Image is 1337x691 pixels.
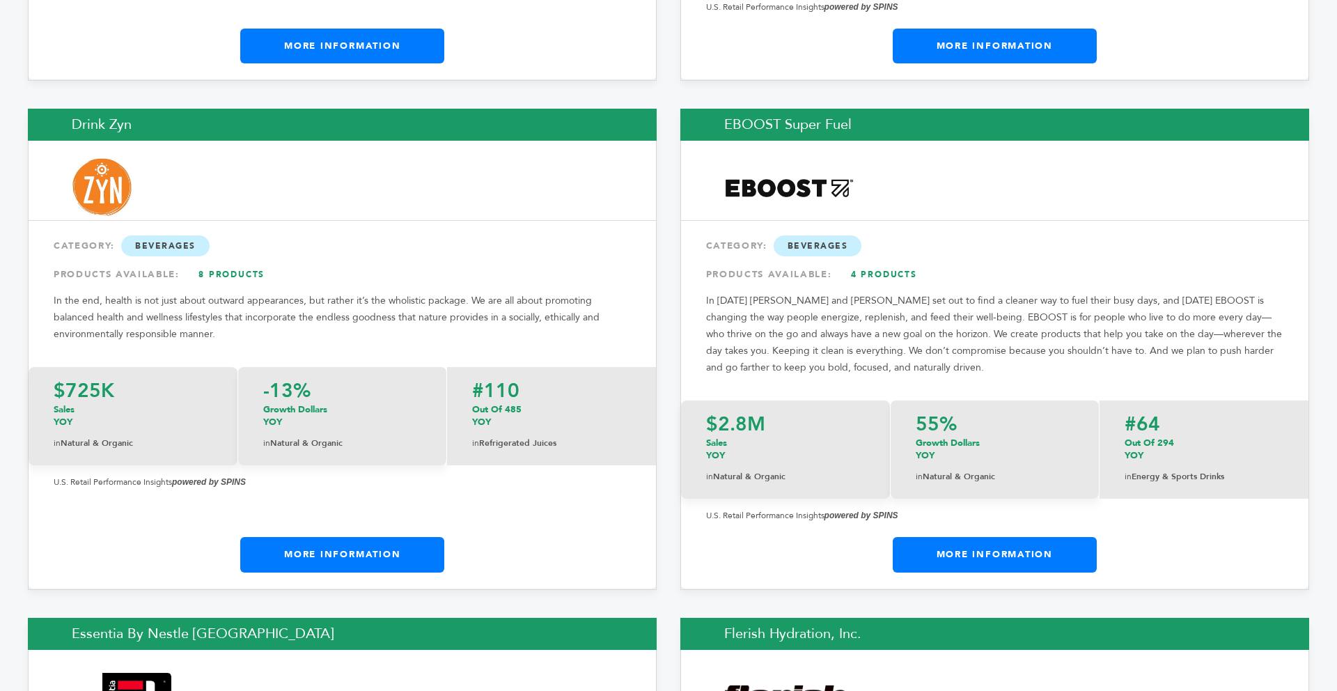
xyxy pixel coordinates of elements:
span: YOY [706,449,725,462]
p: In [DATE] [PERSON_NAME] and [PERSON_NAME] set out to find a cleaner way to fuel their busy days, ... [706,293,1283,376]
a: More Information [893,29,1097,63]
p: Growth Dollars [263,403,421,428]
p: $725K [54,381,212,401]
span: in [472,437,479,449]
a: 8 Products [183,262,281,287]
p: Natural & Organic [263,435,421,451]
p: $2.8M [706,414,865,434]
span: YOY [916,449,935,462]
div: CATEGORY: [54,233,631,258]
p: Natural & Organic [54,435,212,451]
span: YOY [54,416,72,428]
p: U.S. Retail Performance Insights [706,507,1283,524]
span: YOY [1125,449,1143,462]
p: -13% [263,381,421,401]
p: U.S. Retail Performance Insights [54,474,631,490]
span: in [263,437,270,449]
p: Growth Dollars [916,437,1074,462]
strong: powered by SPINS [824,511,898,520]
p: Natural & Organic [706,469,865,485]
p: Energy & Sports Drinks [1125,469,1283,485]
p: In the end, health is not just about outward appearances, but rather it’s the wholistic package. ... [54,293,631,343]
a: More Information [240,537,444,572]
span: YOY [263,416,282,428]
a: More Information [893,537,1097,572]
h2: Essentia by Nestle [GEOGRAPHIC_DATA] [28,618,657,650]
span: in [1125,471,1132,482]
p: Sales [54,403,212,428]
span: Beverages [774,235,862,256]
p: Refrigerated Juices [472,435,631,451]
p: #110 [472,381,631,401]
p: Natural & Organic [916,469,1074,485]
span: in [54,437,61,449]
p: #64 [1125,414,1283,434]
h2: EBOOST Super Fuel [680,109,1309,141]
p: Sales [706,437,865,462]
div: PRODUCTS AVAILABLE: [706,262,1283,287]
div: CATEGORY: [706,233,1283,258]
p: Out of 485 [472,403,631,428]
a: More Information [240,29,444,63]
strong: powered by SPINS [824,2,898,12]
h2: Drink Zyn [28,109,657,141]
img: Drink Zyn [72,158,132,217]
h2: Flerish Hydration, Inc. [680,618,1309,650]
span: YOY [472,416,491,428]
p: Out of 294 [1125,437,1283,462]
strong: powered by SPINS [172,477,246,487]
div: PRODUCTS AVAILABLE: [54,262,631,287]
span: Beverages [121,235,210,256]
span: in [706,471,713,482]
span: in [916,471,923,482]
img: EBOOST Super Fuel [725,164,854,212]
p: 55% [916,414,1074,434]
a: 4 Products [835,262,932,287]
